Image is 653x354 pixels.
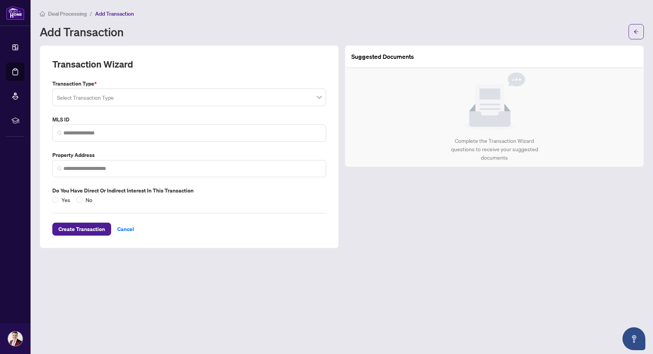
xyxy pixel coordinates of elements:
[52,58,133,70] h2: Transaction Wizard
[443,137,546,162] div: Complete the Transaction Wizard questions to receive your suggested documents
[82,196,95,204] span: No
[95,10,134,17] span: Add Transaction
[351,52,414,61] article: Suggested Documents
[52,79,326,88] label: Transaction Type
[52,186,326,195] label: Do you have direct or indirect interest in this transaction
[634,29,639,34] span: arrow-left
[6,6,24,20] img: logo
[117,223,134,235] span: Cancel
[90,9,92,18] li: /
[58,223,105,235] span: Create Transaction
[52,223,111,236] button: Create Transaction
[40,26,124,38] h1: Add Transaction
[58,196,73,204] span: Yes
[57,166,62,171] img: search_icon
[57,131,62,135] img: search_icon
[464,73,525,131] img: Null State Icon
[622,327,645,350] button: Open asap
[40,11,45,16] span: home
[52,151,326,159] label: Property Address
[52,115,326,124] label: MLS ID
[111,223,140,236] button: Cancel
[48,10,87,17] span: Deal Processing
[8,331,23,346] img: Profile Icon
